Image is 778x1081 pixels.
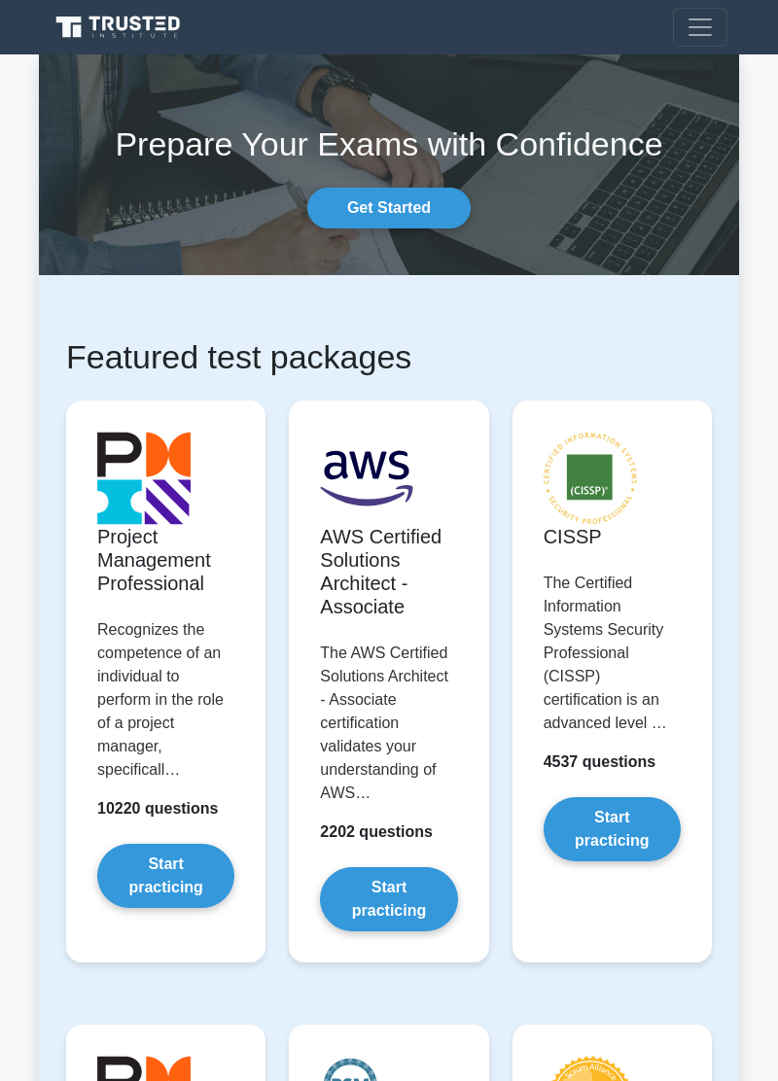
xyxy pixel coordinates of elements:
a: Start practicing [544,797,681,861]
h1: Prepare Your Exams with Confidence [39,124,739,164]
a: Start practicing [97,844,234,908]
a: Get Started [307,188,471,228]
h1: Featured test packages [66,337,712,377]
a: Start practicing [320,867,457,931]
button: Toggle navigation [673,8,727,47]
